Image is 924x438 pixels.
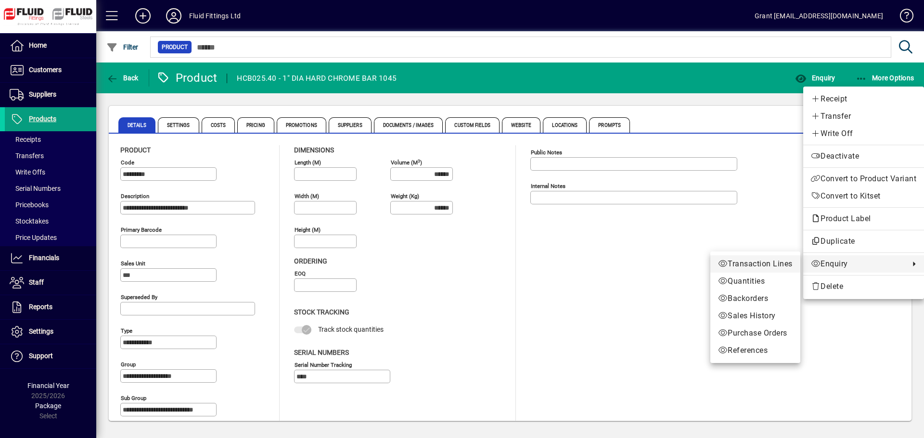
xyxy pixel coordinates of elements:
[811,93,916,105] span: Receipt
[811,150,916,162] span: Deactivate
[803,148,924,165] button: Deactivate product
[811,258,905,270] span: Enquiry
[718,293,793,304] span: Backorders
[811,236,916,247] span: Duplicate
[811,281,916,292] span: Delete
[718,310,793,322] span: Sales History
[811,111,916,122] span: Transfer
[718,345,793,356] span: References
[811,190,916,202] span: Convert to Kitset
[811,173,916,185] span: Convert to Product Variant
[811,128,916,139] span: Write Off
[718,327,793,339] span: Purchase Orders
[718,275,793,287] span: Quantities
[811,214,876,223] span: Product Label
[718,258,793,270] span: Transaction Lines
